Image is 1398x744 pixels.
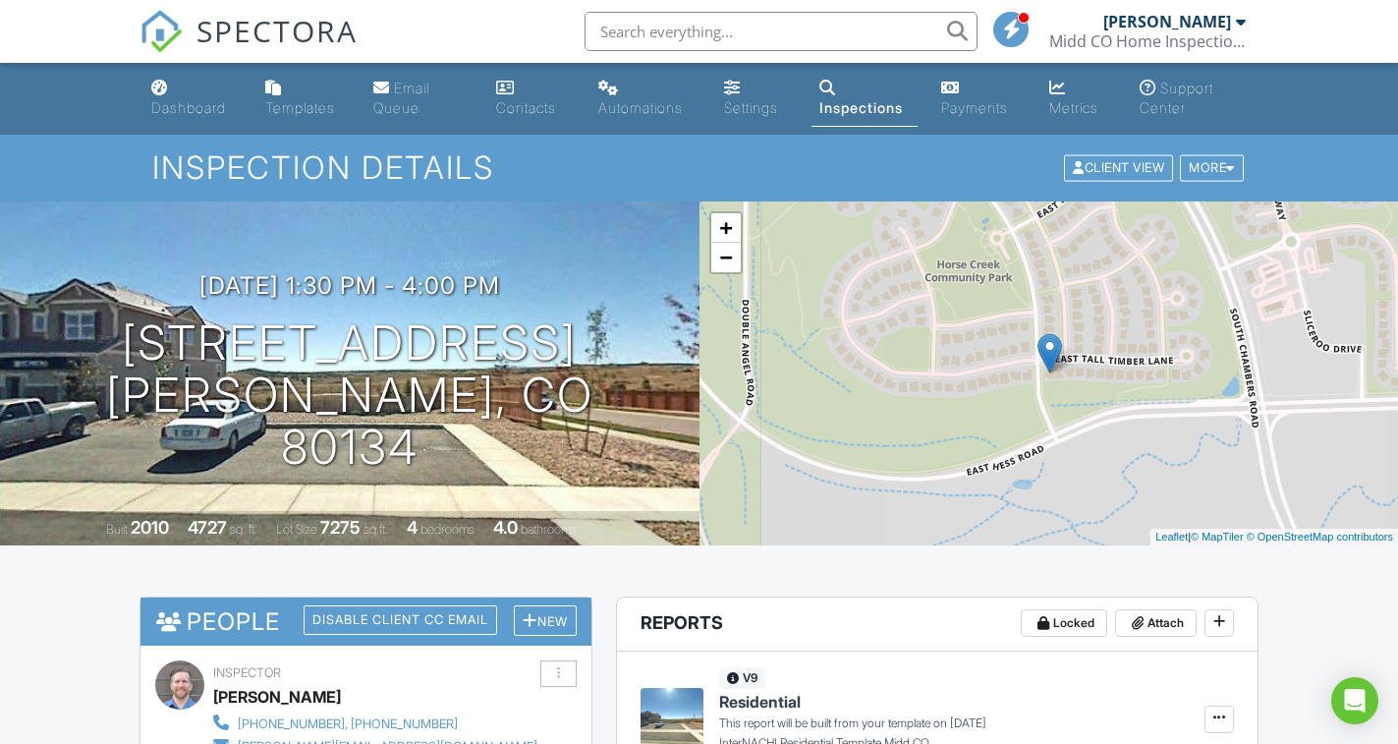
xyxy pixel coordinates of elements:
[1180,155,1244,182] div: More
[496,99,556,116] div: Contacts
[811,71,918,127] a: Inspections
[31,317,668,473] h1: [STREET_ADDRESS] [PERSON_NAME], CO 80134
[488,71,575,127] a: Contacts
[188,517,227,538] div: 4727
[407,517,418,538] div: 4
[230,522,257,537] span: sq. ft.
[1331,677,1378,724] div: Open Intercom Messenger
[1103,12,1231,31] div: [PERSON_NAME]
[598,99,683,116] div: Automations
[711,243,741,272] a: Zoom out
[276,522,317,537] span: Lot Size
[420,522,475,537] span: bedrooms
[304,605,497,635] div: Disable Client CC Email
[941,99,1008,116] div: Payments
[1064,155,1173,182] div: Client View
[1062,159,1178,174] a: Client View
[143,71,241,127] a: Dashboard
[257,71,351,127] a: Templates
[152,150,1246,185] h1: Inspection Details
[1150,529,1398,545] div: |
[514,605,577,636] div: New
[1155,531,1188,543] a: Leaflet
[724,99,778,116] div: Settings
[106,522,128,537] span: Built
[819,99,903,116] div: Inspections
[213,682,341,712] div: [PERSON_NAME]
[320,517,361,538] div: 7275
[140,10,183,53] img: The Best Home Inspection Software - Spectora
[373,80,429,116] div: Email Queue
[933,71,1026,127] a: Payments
[151,99,226,116] div: Dashboard
[140,598,590,646] h3: People
[196,10,358,51] span: SPECTORA
[1191,531,1244,543] a: © MapTiler
[711,213,741,243] a: Zoom in
[585,12,978,51] input: Search everything...
[213,712,537,733] a: [PHONE_NUMBER], [PHONE_NUMBER]
[1041,71,1116,127] a: Metrics
[238,716,458,732] div: [PHONE_NUMBER], [PHONE_NUMBER]
[131,517,169,538] div: 2010
[363,522,388,537] span: sq.ft.
[365,71,473,127] a: Email Queue
[1049,99,1098,116] div: Metrics
[521,522,577,537] span: bathrooms
[590,71,700,127] a: Automations (Basic)
[493,517,518,538] div: 4.0
[1049,31,1246,51] div: Midd CO Home Inspections, LLC
[1140,80,1213,116] div: Support Center
[140,27,358,68] a: SPECTORA
[716,71,796,127] a: Settings
[1132,71,1255,127] a: Support Center
[1247,531,1393,543] a: © OpenStreetMap contributors
[265,99,335,116] div: Templates
[213,665,281,680] span: Inspector
[199,272,500,299] h3: [DATE] 1:30 pm - 4:00 pm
